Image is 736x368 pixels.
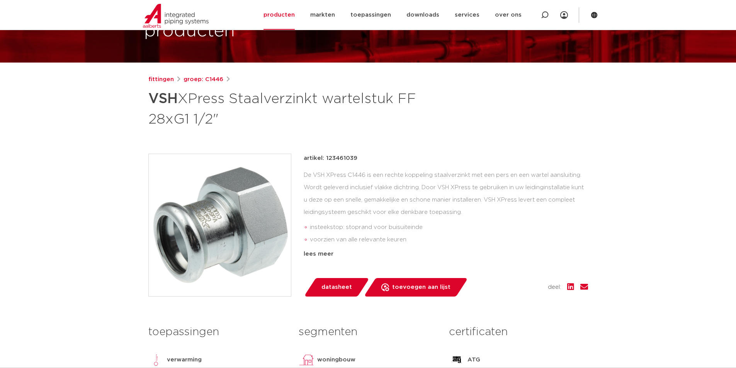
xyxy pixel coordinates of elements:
a: fittingen [148,75,174,84]
span: deel: [548,283,561,292]
li: Leak Before Pressed-functie [310,246,588,258]
img: ATG [449,352,464,368]
span: toevoegen aan lijst [392,281,450,293]
li: voorzien van alle relevante keuren [310,234,588,246]
p: woningbouw [317,355,355,365]
img: verwarming [148,352,164,368]
h1: XPress Staalverzinkt wartelstuk FF 28xG1 1/2" [148,87,439,129]
div: De VSH XPress C1446 is een rechte koppeling staalverzinkt met een pers en een wartel aansluiting.... [304,169,588,246]
div: lees meer [304,249,588,259]
h3: certificaten [449,324,588,340]
span: datasheet [321,281,352,293]
h1: producten [144,19,235,44]
h3: toepassingen [148,324,287,340]
li: insteekstop: stoprand voor buisuiteinde [310,221,588,234]
a: datasheet [304,278,369,297]
p: verwarming [167,355,202,365]
img: Product Image for VSH XPress Staalverzinkt wartelstuk FF 28xG1 1/2" [149,154,291,296]
h3: segmenten [299,324,437,340]
strong: VSH [148,92,178,106]
img: woningbouw [299,352,314,368]
a: groep: C1446 [184,75,223,84]
p: ATG [467,355,480,365]
p: artikel: 123461039 [304,154,357,163]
